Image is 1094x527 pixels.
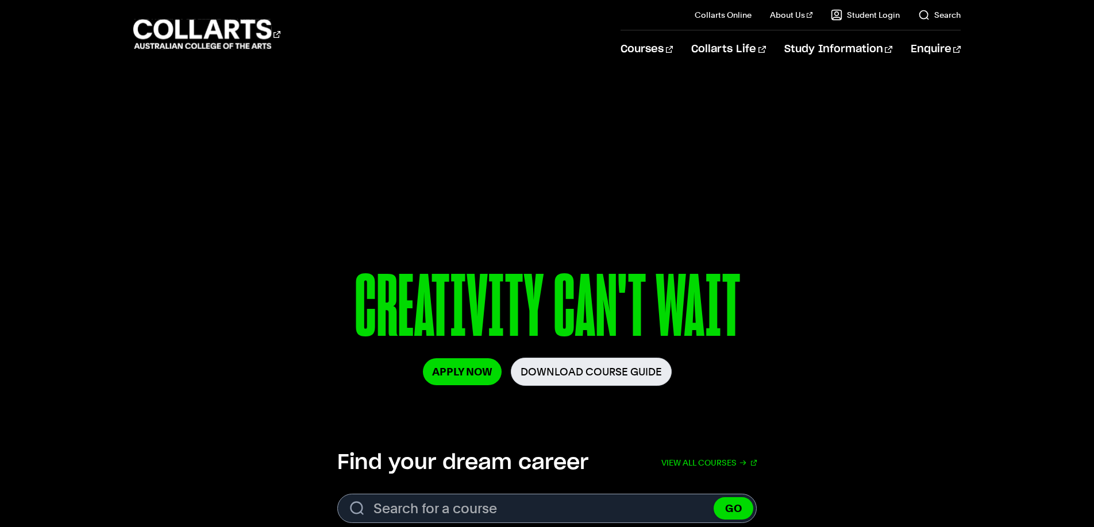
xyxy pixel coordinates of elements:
[226,263,868,358] p: CREATIVITY CAN'T WAIT
[133,18,280,51] div: Go to homepage
[337,494,757,523] input: Search for a course
[918,9,961,21] a: Search
[695,9,752,21] a: Collarts Online
[423,358,502,385] a: Apply Now
[911,30,961,68] a: Enquire
[337,494,757,523] form: Search
[511,358,672,386] a: Download Course Guide
[621,30,673,68] a: Courses
[784,30,892,68] a: Study Information
[714,497,753,520] button: GO
[661,450,757,475] a: View all courses
[691,30,765,68] a: Collarts Life
[770,9,812,21] a: About Us
[337,450,588,475] h2: Find your dream career
[831,9,900,21] a: Student Login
